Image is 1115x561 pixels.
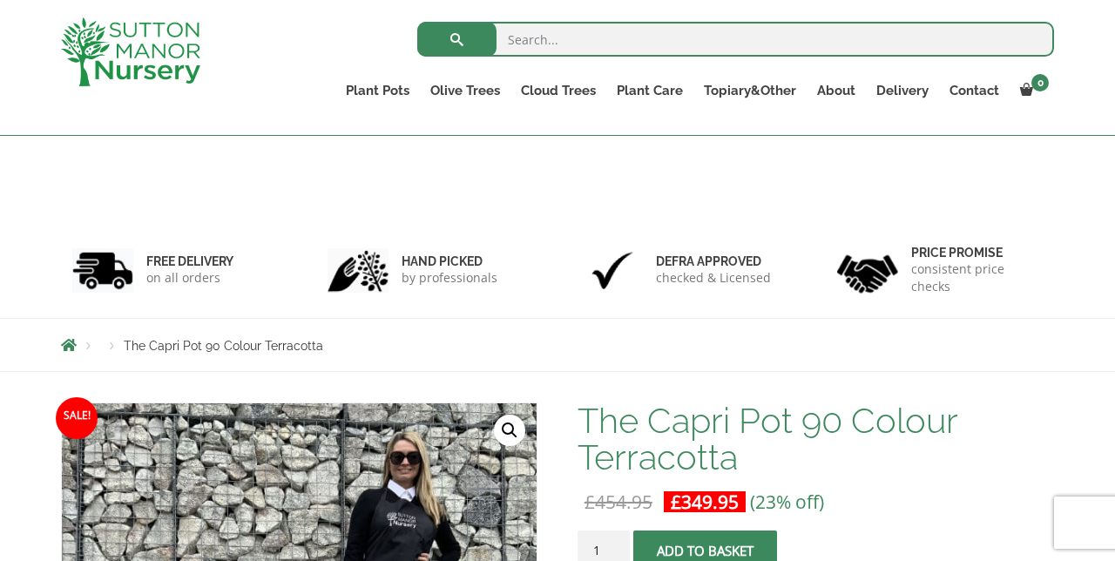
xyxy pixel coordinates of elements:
h6: Price promise [911,245,1044,260]
a: Cloud Trees [510,78,606,103]
img: logo [61,17,200,86]
p: consistent price checks [911,260,1044,295]
p: checked & Licensed [656,269,771,287]
bdi: 454.95 [585,490,652,514]
span: 0 [1031,74,1049,91]
img: 3.jpg [582,248,643,293]
span: £ [585,490,595,514]
h1: The Capri Pot 90 Colour Terracotta [578,402,1054,476]
a: Delivery [866,78,939,103]
span: £ [671,490,681,514]
img: 1.jpg [72,248,133,293]
a: Contact [939,78,1010,103]
bdi: 349.95 [671,490,739,514]
nav: Breadcrumbs [61,338,1054,352]
a: About [807,78,866,103]
h6: hand picked [402,253,497,269]
img: 2.jpg [328,248,389,293]
span: Sale! [56,397,98,439]
h6: Defra approved [656,253,771,269]
p: by professionals [402,269,497,287]
h6: FREE DELIVERY [146,253,233,269]
a: Plant Pots [335,78,420,103]
a: Plant Care [606,78,693,103]
span: The Capri Pot 90 Colour Terracotta [124,339,323,353]
img: 4.jpg [837,244,898,297]
a: Olive Trees [420,78,510,103]
input: Search... [417,22,1054,57]
a: 0 [1010,78,1054,103]
span: (23% off) [750,490,824,514]
a: View full-screen image gallery [494,415,525,446]
p: on all orders [146,269,233,287]
a: Topiary&Other [693,78,807,103]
